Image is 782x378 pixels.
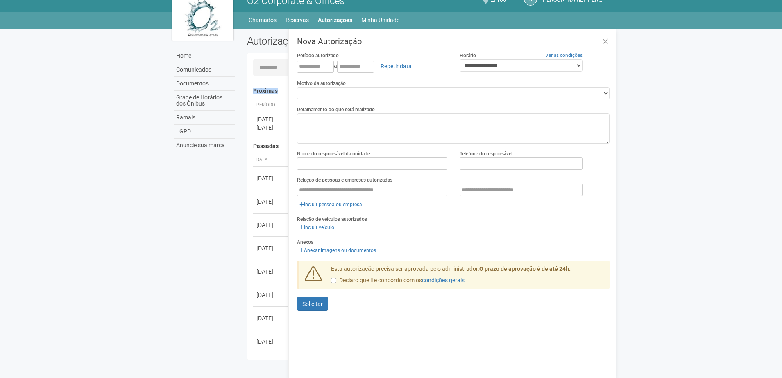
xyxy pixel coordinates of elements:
a: Repetir data [375,59,417,73]
div: [DATE] [256,174,287,182]
div: [DATE] [256,291,287,299]
label: Período autorizado [297,52,339,59]
label: Motivo da autorização [297,80,346,87]
a: Anexar imagens ou documentos [297,246,379,255]
label: Horário [460,52,476,59]
h4: Passadas [253,143,604,149]
div: [DATE] [256,314,287,322]
div: Esta autorização precisa ser aprovada pelo administrador. [325,265,610,289]
a: Minha Unidade [361,14,399,26]
th: Data [253,153,290,167]
a: Home [174,49,235,63]
div: [DATE] [256,221,287,229]
a: Incluir pessoa ou empresa [297,200,365,209]
div: [DATE] [256,244,287,252]
div: [DATE] [256,198,287,206]
a: Chamados [249,14,277,26]
label: Relação de veículos autorizados [297,216,367,223]
label: Relação de pessoas e empresas autorizadas [297,176,392,184]
th: Período [253,99,290,112]
a: LGPD [174,125,235,139]
a: Ver as condições [545,52,583,58]
div: [DATE] [256,115,287,124]
h4: Próximas [253,88,604,94]
a: Documentos [174,77,235,91]
label: Detalhamento do que será realizado [297,106,375,113]
a: Autorizações [318,14,352,26]
h3: Nova Autorização [297,37,610,45]
input: Declaro que li e concordo com oscondições gerais [331,278,336,283]
label: Anexos [297,239,313,246]
a: Grade de Horários dos Ônibus [174,91,235,111]
a: Incluir veículo [297,223,337,232]
span: Solicitar [302,301,323,307]
strong: O prazo de aprovação é de até 24h. [479,265,571,272]
div: [DATE] [256,268,287,276]
div: [DATE] [256,337,287,346]
a: condições gerais [422,277,465,283]
div: a [297,59,447,73]
a: Anuncie sua marca [174,139,235,152]
a: Ramais [174,111,235,125]
div: [DATE] [256,124,287,132]
label: Nome do responsável da unidade [297,150,370,157]
h2: Autorizações [247,35,422,47]
a: Reservas [286,14,309,26]
a: Comunicados [174,63,235,77]
label: Telefone do responsável [460,150,512,157]
button: Solicitar [297,297,328,311]
label: Declaro que li e concordo com os [331,277,465,285]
